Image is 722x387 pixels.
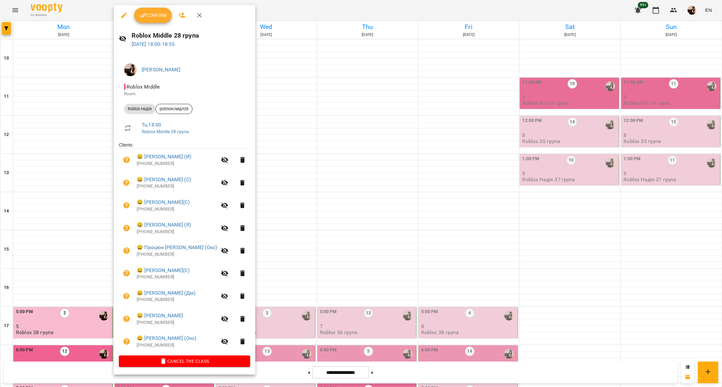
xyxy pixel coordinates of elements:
a: 😀 [PERSON_NAME] (И) [137,153,191,161]
a: 😀 [PERSON_NAME] (Дм) [137,289,195,297]
span: Cancel the class [124,357,245,365]
p: [PHONE_NUMBER] [137,319,217,326]
button: Confirm [134,8,172,23]
span: - Roblox Middlе [124,84,161,90]
a: 😀 [PERSON_NAME] [137,312,183,319]
a: 😀 [PERSON_NAME] (Окс) [137,334,196,342]
a: 😀 Процюн [PERSON_NAME] (Окс) [137,244,217,251]
button: Cancel the class [119,355,250,367]
p: [PHONE_NUMBER] [137,297,217,303]
a: 😀 [PERSON_NAME] (С) [137,176,191,183]
button: Unpaid. Bill the attendance? [119,266,134,281]
p: [PHONE_NUMBER] [137,274,217,280]
button: Unpaid. Bill the attendance? [119,311,134,326]
span: Roblox Надія [124,106,155,112]
p: [PHONE_NUMBER] [137,161,217,167]
p: [PHONE_NUMBER] [137,229,217,235]
a: [DATE] 18:00-18:55 [132,41,175,47]
p: [PHONE_NUMBER] [137,342,217,348]
button: Unpaid. Bill the attendance? [119,243,134,258]
img: f1c8304d7b699b11ef2dd1d838014dff.jpg [124,63,137,76]
a: 😀 [PERSON_NAME] (Я) [137,221,191,229]
button: Unpaid. Bill the attendance? [119,152,134,168]
a: 😀 [PERSON_NAME](С) [137,267,190,274]
div: роблоксмідл28 [155,104,192,114]
a: 😀 [PERSON_NAME](С) [137,198,190,206]
button: Unpaid. Bill the attendance? [119,289,134,304]
button: Unpaid. Bill the attendance? [119,198,134,213]
h6: Roblox Middlе 28 група [132,31,250,40]
p: [PHONE_NUMBER] [137,251,217,258]
a: Tu , 18:00 [142,122,161,128]
button: Unpaid. Bill the attendance? [119,334,134,349]
a: [PERSON_NAME] [142,67,180,73]
p: [PHONE_NUMBER] [137,206,217,212]
button: Unpaid. Bill the attendance? [119,220,134,236]
ul: Clients [119,142,250,355]
span: Confirm [139,11,167,19]
p: [PHONE_NUMBER] [137,183,217,190]
button: Unpaid. Bill the attendance? [119,175,134,190]
p: Room [124,91,245,97]
span: роблоксмідл28 [156,106,192,112]
a: Roblox Middlе 28 група [142,129,189,134]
